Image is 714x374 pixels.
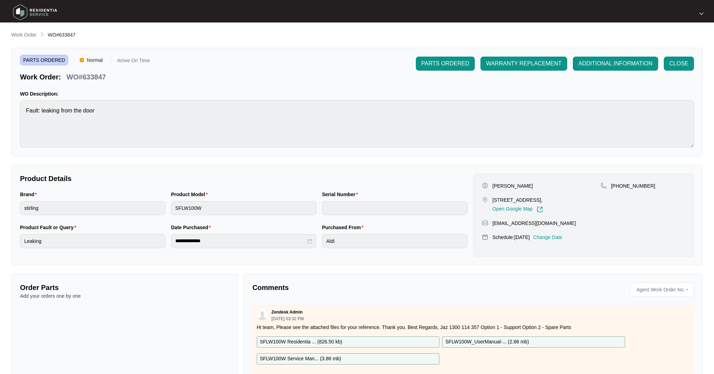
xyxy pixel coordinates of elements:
label: Brand [20,191,40,198]
img: residentia service logo [11,2,60,23]
span: WARRANTY REPLACEMENT [486,59,562,68]
p: Work Order: [20,72,61,82]
span: ADDITIONAL INFORMATION [578,59,653,68]
a: Work Order [10,31,38,39]
button: PARTS ORDERED [416,57,475,71]
p: SFLW100W Service Man... ( 3.86 mb ) [260,355,341,363]
p: SFLW100W Residentia ... ( 826.50 kb ) [260,338,342,346]
img: map-pin [482,220,488,226]
span: PARTS ORDERED [20,55,68,65]
input: Brand [20,201,165,215]
input: Serial Number [322,201,467,215]
label: Purchased From [322,224,366,231]
p: Hi team, Please see the attached files for your reference. Thank you. Best Regards, Jaz 1300 114 ... [257,324,690,331]
p: Zendesk Admin [271,309,303,315]
button: CLOSE [664,57,694,71]
img: user-pin [482,182,488,189]
img: chevron-right [39,32,45,37]
label: Date Purchased [171,224,214,231]
p: [DATE] 03:32 PM [271,317,304,321]
label: Serial Number [322,191,361,198]
p: WO Description: [20,90,694,97]
img: user.svg [257,310,268,320]
p: Comments [253,283,469,292]
input: Date Purchased [175,237,306,245]
button: WARRANTY REPLACEMENT [480,57,567,71]
img: map-pin [482,234,488,240]
p: Change Date [533,234,562,241]
label: Product Fault or Query [20,224,79,231]
span: Agent Work Order No. [634,284,685,295]
span: Normal [84,55,105,65]
p: Arrive On Time [117,58,150,65]
img: map-pin [601,182,607,189]
textarea: Fault: leaking from the door [20,100,694,148]
span: CLOSE [669,59,688,68]
a: Open Google Map [492,206,543,213]
span: WO#633847 [48,32,76,38]
p: SFLW100W_UserManual-... ( 2.86 mb ) [445,338,529,346]
img: dropdown arrow [699,12,703,15]
input: Product Fault or Query [20,234,165,248]
span: PARTS ORDERED [421,59,469,68]
img: map-pin [482,196,488,203]
p: Schedule: [DATE] [492,234,530,241]
button: ADDITIONAL INFORMATION [573,57,658,71]
input: Product Model [171,201,316,215]
p: [PERSON_NAME] [492,182,533,189]
p: Add your orders one by one [20,292,229,299]
input: Purchased From [322,234,467,248]
img: Vercel Logo [80,58,84,62]
p: Product Details [20,174,467,183]
p: Order Parts [20,283,229,292]
p: [EMAIL_ADDRESS][DOMAIN_NAME] [492,220,576,227]
p: [STREET_ADDRESS], [492,196,543,204]
p: [PHONE_NUMBER] [611,182,655,189]
img: Link-External [537,206,543,213]
p: WO#633847 [66,72,106,82]
p: - [686,284,691,295]
p: Work Order [11,31,37,38]
label: Product Model [171,191,211,198]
